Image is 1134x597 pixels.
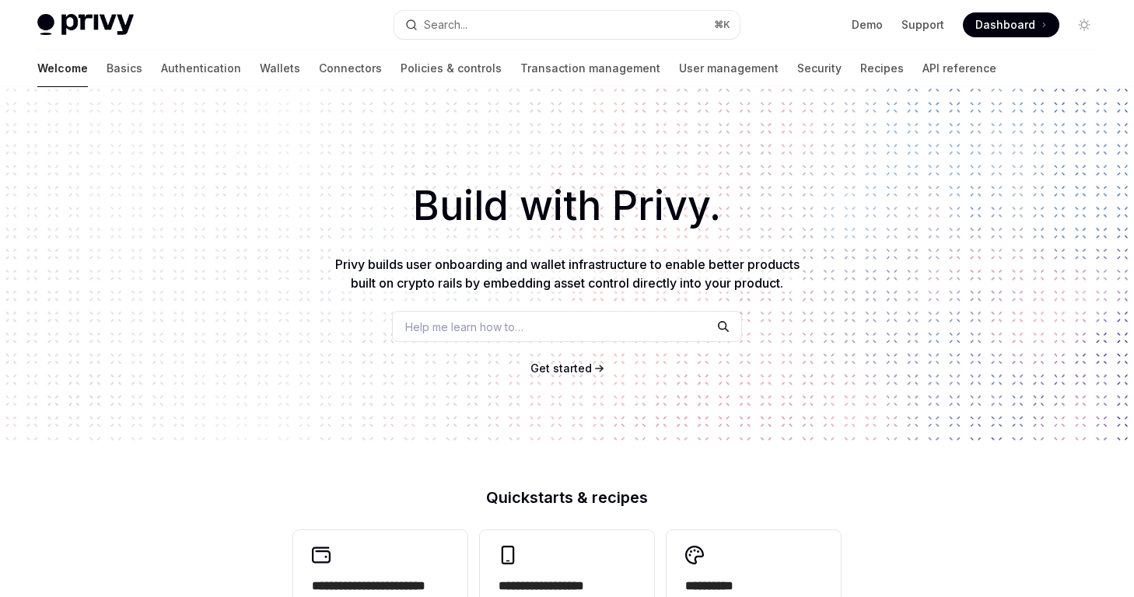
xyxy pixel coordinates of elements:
[293,490,841,505] h2: Quickstarts & recipes
[405,319,523,335] span: Help me learn how to…
[975,17,1035,33] span: Dashboard
[530,361,592,375] span: Get started
[797,50,842,87] a: Security
[530,361,592,376] a: Get started
[161,50,241,87] a: Authentication
[860,50,904,87] a: Recipes
[394,11,739,39] button: Search...⌘K
[401,50,502,87] a: Policies & controls
[37,50,88,87] a: Welcome
[520,50,660,87] a: Transaction management
[1072,12,1097,37] button: Toggle dark mode
[335,257,800,291] span: Privy builds user onboarding and wallet infrastructure to enable better products built on crypto ...
[37,14,134,36] img: light logo
[963,12,1059,37] a: Dashboard
[107,50,142,87] a: Basics
[922,50,996,87] a: API reference
[260,50,300,87] a: Wallets
[679,50,779,87] a: User management
[319,50,382,87] a: Connectors
[901,17,944,33] a: Support
[424,16,467,34] div: Search...
[714,19,730,31] span: ⌘ K
[852,17,883,33] a: Demo
[25,176,1109,236] h1: Build with Privy.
